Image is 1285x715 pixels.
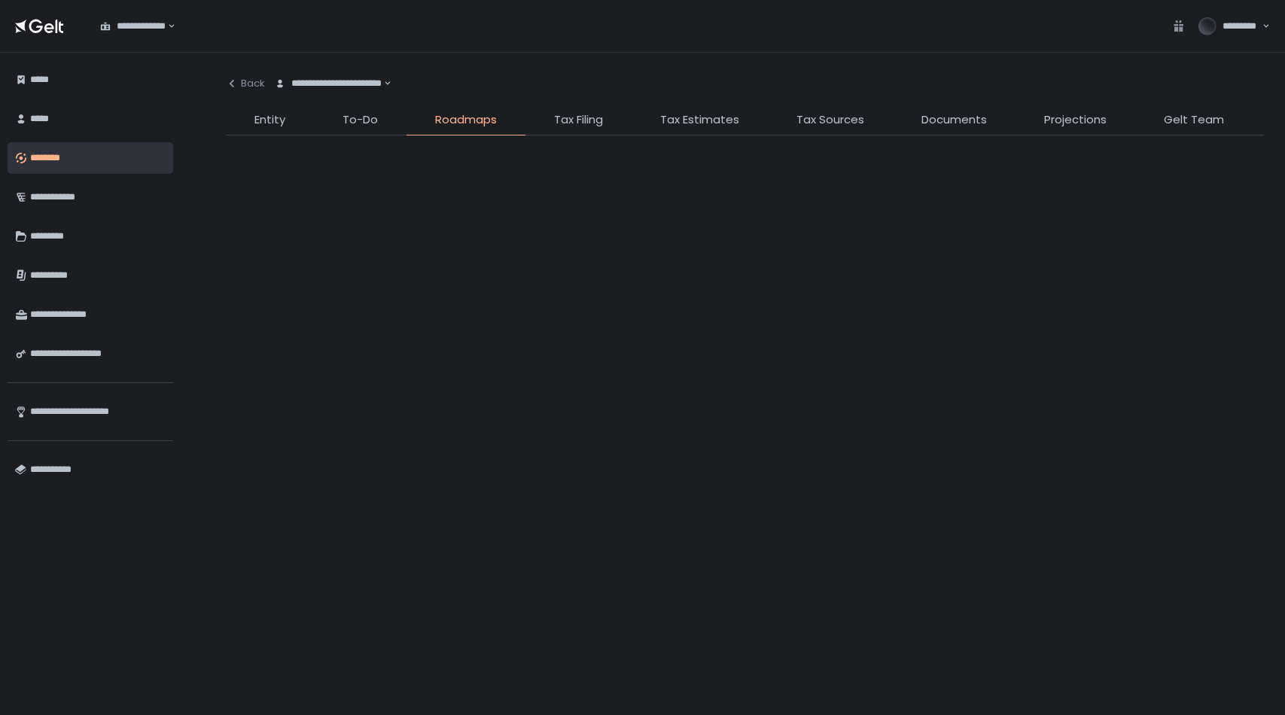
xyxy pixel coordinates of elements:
[554,111,603,129] span: Tax Filing
[1044,111,1107,129] span: Projections
[921,111,987,129] span: Documents
[265,68,391,99] div: Search for option
[254,111,285,129] span: Entity
[796,111,864,129] span: Tax Sources
[435,111,497,129] span: Roadmaps
[343,111,378,129] span: To-Do
[226,68,265,99] button: Back
[660,111,739,129] span: Tax Estimates
[90,11,175,42] div: Search for option
[226,77,265,90] div: Back
[1164,111,1224,129] span: Gelt Team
